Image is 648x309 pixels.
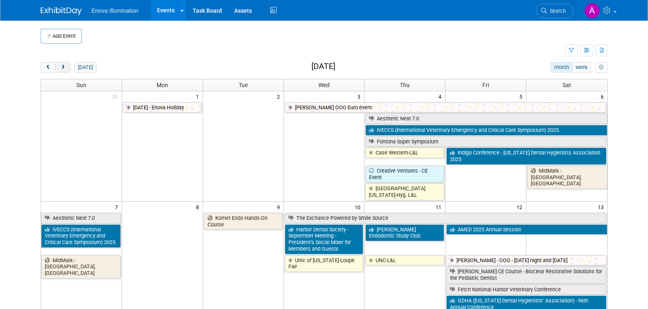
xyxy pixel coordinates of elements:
[285,255,364,272] a: Univ. of [US_STATE]-Loupe Fair
[285,224,364,254] a: Harbor Dental Society - September Meeting - President’s Social Mixer for Members and Guests
[239,82,248,88] span: Tue
[365,125,607,136] a: IVECCS (International Veterinary Emergency and Critical Care Symposium) 2025
[285,213,606,224] a: The Exchance Powered by Smile Source
[563,82,571,88] span: Sat
[74,62,96,73] button: [DATE]
[446,266,606,283] a: [PERSON_NAME] CE Course - Bioclear Restorative Solutions for the Pediatric Dentist
[400,82,410,88] span: Thu
[536,4,574,18] a: Search
[365,136,606,147] a: Fontona Super Symposium
[584,3,600,18] img: Andrea Miller
[519,91,526,101] span: 5
[597,202,607,212] span: 13
[516,202,526,212] span: 12
[551,62,572,73] button: month
[365,255,444,266] a: UNC-L&L
[123,102,202,113] a: [DATE] - Enova Holiday
[285,102,606,113] a: [PERSON_NAME] OOO Euro event
[195,202,203,212] span: 8
[41,29,82,44] button: Add Event
[547,8,566,14] span: Search
[446,148,606,164] a: Indigo Conference - [US_STATE] Dental Hygienists Association 2025
[435,202,445,212] span: 11
[195,91,203,101] span: 1
[572,62,591,73] button: week
[41,7,82,15] img: ExhibitDay
[111,91,122,101] span: 31
[595,62,607,73] button: myCustomButton
[365,166,444,182] a: Creative Ventures - CE Event
[482,82,489,88] span: Fri
[276,202,284,212] span: 9
[365,113,607,124] a: Aesthetic Next 7.0
[318,82,330,88] span: Wed
[600,91,607,101] span: 6
[365,148,444,158] a: Case Western-L&L
[76,82,86,88] span: Sun
[354,202,364,212] span: 10
[92,7,138,14] span: Enova Illumination
[446,255,606,266] a: [PERSON_NAME] - OOO - [DATE] night and [DATE]
[55,62,71,73] button: next
[357,91,364,101] span: 3
[365,183,444,200] a: [GEOGRAPHIC_DATA][US_STATE]-Hyg. L&L
[446,284,606,295] a: Fetch National Harbor Veterinary Conference
[41,213,121,224] a: Aesthetic Next 7.0
[438,91,445,101] span: 4
[311,62,335,71] h2: [DATE]
[204,213,283,230] a: Komet Endo Hands-On Course
[114,202,122,212] span: 7
[599,65,604,70] i: Personalize Calendar
[41,255,121,279] a: MidMark - [GEOGRAPHIC_DATA], [GEOGRAPHIC_DATA]
[446,224,607,235] a: AMED 2025 Annual Session
[365,224,444,241] a: [PERSON_NAME] Endodontic Study Club
[276,91,284,101] span: 2
[527,166,607,189] a: MidMark - [GEOGRAPHIC_DATA], [GEOGRAPHIC_DATA]
[157,82,168,88] span: Mon
[41,224,121,248] a: IVECCS (International Veterinary Emergency and Critical Care Symposium) 2025
[41,62,56,73] button: prev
